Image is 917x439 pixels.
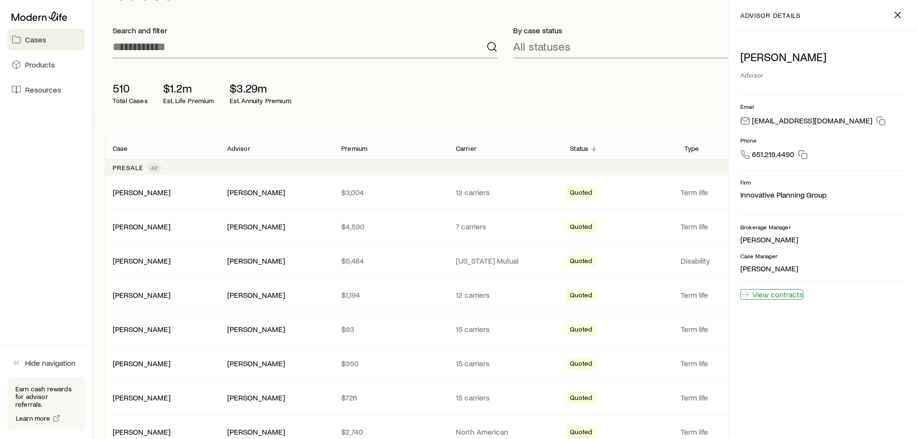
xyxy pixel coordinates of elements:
[341,145,367,152] p: Premium
[113,256,170,265] a: [PERSON_NAME]
[740,235,905,244] p: [PERSON_NAME]
[681,324,788,334] p: Term life
[570,359,592,370] span: Quoted
[341,290,440,300] p: $1,194
[227,290,285,300] div: [PERSON_NAME]
[740,252,905,260] p: Case Manager
[513,26,898,35] p: By case status
[456,427,555,437] p: North American
[681,290,788,300] p: Term life
[740,289,803,300] a: View contracts
[8,54,85,75] a: Products
[113,81,148,95] p: 510
[227,427,285,437] div: [PERSON_NAME]
[681,187,788,197] p: Term life
[113,222,170,232] div: [PERSON_NAME]
[8,29,85,50] a: Cases
[113,222,170,231] a: [PERSON_NAME]
[25,35,46,44] span: Cases
[15,385,77,408] p: Earn cash rewards for advisor referrals.
[740,103,905,110] p: Email
[227,222,285,232] div: [PERSON_NAME]
[227,393,285,403] div: [PERSON_NAME]
[163,81,214,95] p: $1.2m
[456,359,555,368] p: 15 carriers
[8,377,85,431] div: Earn cash rewards for advisor referrals.Learn more
[570,145,588,152] p: Status
[740,223,905,231] p: Brokerage Manager
[570,325,592,335] span: Quoted
[740,190,905,200] p: Innovative Planning Group
[513,40,570,53] p: All statuses
[25,358,76,368] span: Hide navigation
[685,145,699,152] p: Type
[341,187,440,197] p: $3,004
[25,85,61,94] span: Resources
[113,324,170,334] div: [PERSON_NAME]
[163,97,214,105] p: Est. Life Premium
[113,187,170,197] a: [PERSON_NAME]
[752,116,872,129] p: [EMAIL_ADDRESS][DOMAIN_NAME]
[113,393,170,402] a: [PERSON_NAME]
[113,359,170,368] a: [PERSON_NAME]
[752,149,794,162] span: 651.219.4490
[25,60,55,69] span: Products
[456,187,555,197] p: 12 carriers
[740,67,905,83] div: Advisor
[341,256,440,266] p: $5,484
[227,359,285,369] div: [PERSON_NAME]
[16,415,51,422] span: Learn more
[456,222,555,231] p: 7 carriers
[227,145,250,152] p: Advisor
[230,81,291,95] p: $3.29m
[113,256,170,266] div: [PERSON_NAME]
[113,26,498,35] p: Search and filter
[681,427,788,437] p: Term life
[341,427,440,437] p: $2,740
[570,257,592,267] span: Quoted
[456,290,555,300] p: 12 carriers
[113,145,128,152] p: Case
[570,223,592,233] span: Quoted
[456,145,477,152] p: Carrier
[113,97,148,105] p: Total Cases
[341,393,440,402] p: $726
[456,256,555,266] p: [US_STATE] Mutual
[113,427,170,436] a: [PERSON_NAME]
[570,428,592,438] span: Quoted
[8,352,85,373] button: Hide navigation
[681,359,788,368] p: Term life
[227,187,285,198] div: [PERSON_NAME]
[113,164,143,172] p: Presale
[113,290,170,300] div: [PERSON_NAME]
[570,394,592,404] span: Quoted
[456,393,555,402] p: 15 carriers
[113,324,170,333] a: [PERSON_NAME]
[740,12,801,19] p: advisor details
[341,359,440,368] p: $950
[570,188,592,199] span: Quoted
[456,324,555,334] p: 15 carriers
[681,393,788,402] p: Term life
[113,427,170,437] div: [PERSON_NAME]
[227,256,285,266] div: [PERSON_NAME]
[230,97,291,105] p: Est. Annuity Premium
[740,264,905,273] p: [PERSON_NAME]
[740,50,905,64] p: [PERSON_NAME]
[151,164,157,172] span: 42
[570,291,592,301] span: Quoted
[681,222,788,231] p: Term life
[681,256,788,266] p: Disability
[227,324,285,334] div: [PERSON_NAME]
[113,187,170,198] div: [PERSON_NAME]
[113,290,170,299] a: [PERSON_NAME]
[740,136,905,144] p: Phone
[341,222,440,231] p: $4,590
[8,79,85,100] a: Resources
[341,324,440,334] p: $93
[740,178,905,186] p: Firm
[113,359,170,369] div: [PERSON_NAME]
